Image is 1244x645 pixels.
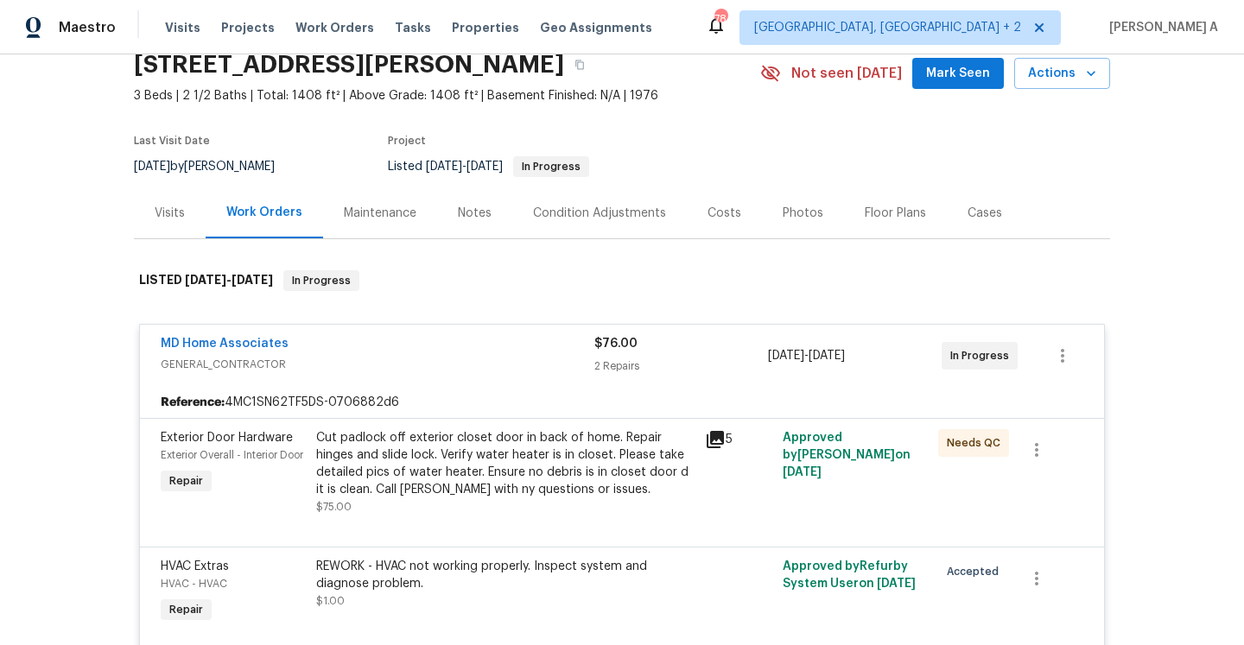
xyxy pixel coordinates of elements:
[426,161,462,173] span: [DATE]
[388,161,589,173] span: Listed
[515,161,587,172] span: In Progress
[1102,19,1218,36] span: [PERSON_NAME] A
[783,560,916,590] span: Approved by Refurby System User on
[232,274,273,286] span: [DATE]
[285,272,358,289] span: In Progress
[295,19,374,36] span: Work Orders
[768,350,804,362] span: [DATE]
[926,63,990,85] span: Mark Seen
[162,472,210,490] span: Repair
[594,338,638,350] span: $76.00
[540,19,652,36] span: Geo Assignments
[316,596,345,606] span: $1.00
[344,205,416,222] div: Maintenance
[185,274,226,286] span: [DATE]
[316,429,695,498] div: Cut padlock off exterior closet door in back of home. Repair hinges and slide lock. Verify water ...
[226,204,302,221] div: Work Orders
[134,87,760,104] span: 3 Beds | 2 1/2 Baths | Total: 1408 ft² | Above Grade: 1408 ft² | Basement Finished: N/A | 1976
[809,350,845,362] span: [DATE]
[185,274,273,286] span: -
[564,49,595,80] button: Copy Address
[140,387,1104,418] div: 4MC1SN62TF5DS-0706882d6
[1014,58,1110,90] button: Actions
[594,357,768,375] div: 2 Repairs
[968,205,1002,222] div: Cases
[59,19,116,36] span: Maestro
[139,270,273,291] h6: LISTED
[768,347,845,364] span: -
[161,579,227,589] span: HVAC - HVAC
[783,432,911,478] span: Approved by [PERSON_NAME] on
[708,205,741,222] div: Costs
[783,205,823,222] div: Photos
[783,466,822,478] span: [DATE]
[395,22,431,34] span: Tasks
[912,58,1004,90] button: Mark Seen
[458,205,492,222] div: Notes
[388,136,426,146] span: Project
[533,205,666,222] div: Condition Adjustments
[165,19,200,36] span: Visits
[162,601,210,618] span: Repair
[714,10,727,28] div: 78
[791,65,902,82] span: Not seen [DATE]
[947,563,1006,580] span: Accepted
[134,156,295,177] div: by [PERSON_NAME]
[221,19,275,36] span: Projects
[877,578,916,590] span: [DATE]
[466,161,503,173] span: [DATE]
[1028,63,1096,85] span: Actions
[155,205,185,222] div: Visits
[316,558,695,592] div: REWORK - HVAC not working properly. Inspect system and diagnose problem.
[161,338,289,350] a: MD Home Associates
[161,432,293,444] span: Exterior Door Hardware
[705,429,772,450] div: 5
[947,434,1007,452] span: Needs QC
[161,356,594,373] span: GENERAL_CONTRACTOR
[134,161,170,173] span: [DATE]
[426,161,503,173] span: -
[134,56,564,73] h2: [STREET_ADDRESS][PERSON_NAME]
[452,19,519,36] span: Properties
[316,502,352,512] span: $75.00
[161,450,303,460] span: Exterior Overall - Interior Door
[161,560,229,572] span: HVAC Extras
[134,253,1110,308] div: LISTED [DATE]-[DATE]In Progress
[161,394,225,411] b: Reference:
[865,205,926,222] div: Floor Plans
[134,136,210,146] span: Last Visit Date
[754,19,1021,36] span: [GEOGRAPHIC_DATA], [GEOGRAPHIC_DATA] + 2
[950,347,1016,364] span: In Progress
